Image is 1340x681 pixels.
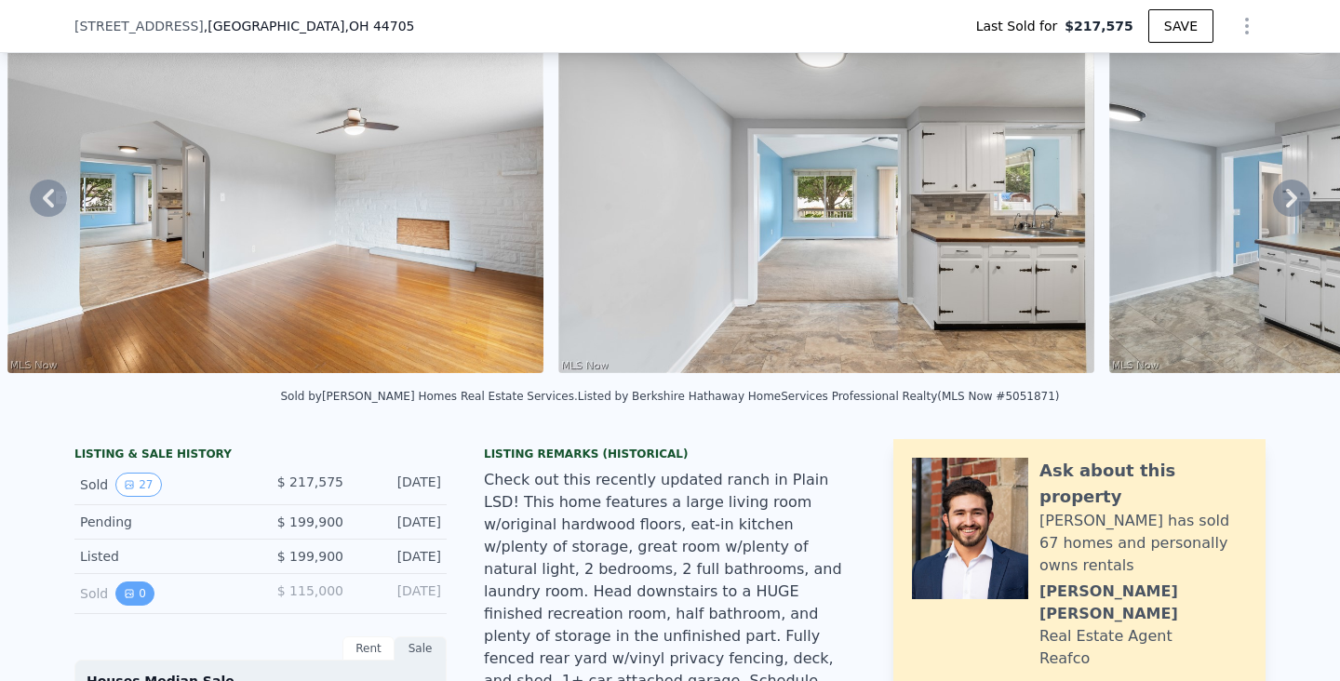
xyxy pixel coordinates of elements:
[976,17,1065,35] span: Last Sold for
[80,581,246,606] div: Sold
[1039,648,1090,670] div: Reafco
[74,447,447,465] div: LISTING & SALE HISTORY
[277,474,343,489] span: $ 217,575
[344,19,414,33] span: , OH 44705
[1228,7,1266,45] button: Show Options
[74,17,204,35] span: [STREET_ADDRESS]
[1039,625,1172,648] div: Real Estate Agent
[1039,458,1247,510] div: Ask about this property
[358,581,441,606] div: [DATE]
[204,17,415,35] span: , [GEOGRAPHIC_DATA]
[342,636,395,661] div: Rent
[358,513,441,531] div: [DATE]
[1039,581,1247,625] div: [PERSON_NAME] [PERSON_NAME]
[277,549,343,564] span: $ 199,900
[358,473,441,497] div: [DATE]
[358,547,441,566] div: [DATE]
[80,473,246,497] div: Sold
[484,447,856,461] div: Listing Remarks (Historical)
[280,390,577,403] div: Sold by [PERSON_NAME] Homes Real Estate Services .
[1148,9,1213,43] button: SAVE
[395,636,447,661] div: Sale
[115,581,154,606] button: View historical data
[578,390,1060,403] div: Listed by Berkshire Hathaway HomeServices Professional Realty (MLS Now #5051871)
[7,16,543,373] img: Sale: 99869070 Parcel: 80316839
[277,514,343,529] span: $ 199,900
[558,16,1094,373] img: Sale: 99869070 Parcel: 80316839
[277,583,343,598] span: $ 115,000
[1065,17,1133,35] span: $217,575
[80,547,246,566] div: Listed
[1039,510,1247,577] div: [PERSON_NAME] has sold 67 homes and personally owns rentals
[115,473,161,497] button: View historical data
[80,513,246,531] div: Pending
